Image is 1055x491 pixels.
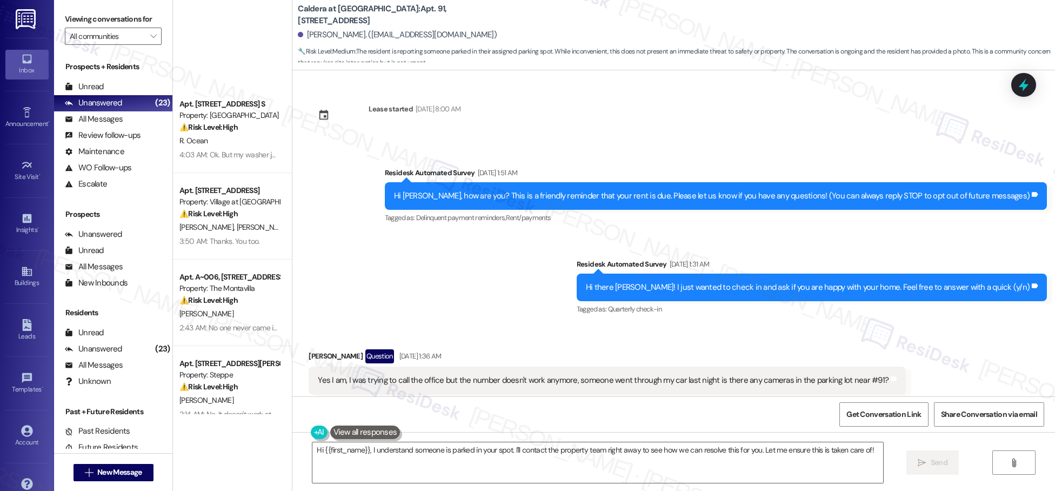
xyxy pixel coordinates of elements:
[397,350,442,362] div: [DATE] 1:36 AM
[475,167,518,178] div: [DATE] 1:51 AM
[846,409,921,420] span: Get Conversation Link
[179,222,237,232] span: [PERSON_NAME]
[394,190,1030,202] div: Hi [PERSON_NAME], how are you? This is a friendly reminder that your rent is due. Please let us k...
[65,11,162,28] label: Viewing conversations for
[179,358,279,369] div: Apt. [STREET_ADDRESS][PERSON_NAME]
[298,29,497,41] div: [PERSON_NAME]. ([EMAIL_ADDRESS][DOMAIN_NAME])
[931,457,947,468] span: Send
[385,210,1047,225] div: Tagged as:
[42,384,43,392] span: •
[312,442,883,483] textarea: Hi {{first_name}}, I understand someone is parked in your spot. I'll contact the property team ri...
[298,47,355,56] strong: 🔧 Risk Level: Medium
[65,81,104,92] div: Unread
[5,369,49,398] a: Templates •
[298,46,1055,69] span: : The resident is reporting someone parked in their assigned parking spot. While inconvenient, th...
[150,32,156,41] i: 
[365,349,394,363] div: Question
[918,459,926,467] i: 
[54,406,172,417] div: Past + Future Residents
[5,209,49,238] a: Insights •
[179,323,422,333] div: 2:43 AM: No one never came in it was the toilet both keep getting stopped up
[179,309,233,319] span: [PERSON_NAME]
[39,171,41,179] span: •
[65,162,131,174] div: WO Follow-ups
[941,409,1037,420] span: Share Conversation via email
[5,50,49,79] a: Inbox
[179,98,279,110] div: Apt. [STREET_ADDRESS] S
[298,3,514,26] b: Caldera at [GEOGRAPHIC_DATA]: Apt. 91, [STREET_ADDRESS]
[577,301,1047,317] div: Tagged as:
[179,295,238,305] strong: ⚠️ Risk Level: High
[5,316,49,345] a: Leads
[179,236,260,246] div: 3:50 AM: Thanks. You too.
[65,327,104,339] div: Unread
[413,103,461,115] div: [DATE] 8:00 AM
[385,167,1047,182] div: Residesk Automated Survey
[65,261,123,273] div: All Messages
[934,402,1044,427] button: Share Conversation via email
[65,114,123,125] div: All Messages
[65,376,111,387] div: Unknown
[906,450,959,475] button: Send
[179,196,279,208] div: Property: Village at [GEOGRAPHIC_DATA] I
[179,209,238,218] strong: ⚠️ Risk Level: High
[54,209,172,220] div: Prospects
[179,382,238,392] strong: ⚠️ Risk Level: High
[839,402,928,427] button: Get Conversation Link
[54,61,172,72] div: Prospects + Residents
[65,130,141,141] div: Review follow-ups
[179,283,279,294] div: Property: The Montavilla
[506,213,551,222] span: Rent/payments
[5,156,49,185] a: Site Visit •
[65,426,130,437] div: Past Residents
[48,118,50,126] span: •
[152,341,172,357] div: (23)
[65,97,122,109] div: Unanswered
[179,110,279,121] div: Property: [GEOGRAPHIC_DATA]
[97,467,142,478] span: New Message
[54,307,172,319] div: Residents
[65,146,124,157] div: Maintenance
[237,222,291,232] span: [PERSON_NAME]
[179,271,279,283] div: Apt. A~006, [STREET_ADDRESS]
[318,375,889,386] div: Yes I am, I was trying to call the office but the number doesn't work anymore, someone went throu...
[74,464,153,481] button: New Message
[5,422,49,451] a: Account
[65,178,107,190] div: Escalate
[65,360,123,371] div: All Messages
[179,395,233,405] span: [PERSON_NAME]
[667,258,710,270] div: [DATE] 1:31 AM
[309,349,906,367] div: [PERSON_NAME]
[37,224,39,232] span: •
[152,95,172,111] div: (23)
[65,277,128,289] div: New Inbounds
[65,229,122,240] div: Unanswered
[70,28,144,45] input: All communities
[179,150,425,160] div: 4:03 AM: Ok. But my washer just decided to stop! It won't drain and spin 😭😔
[608,304,662,314] span: Quarterly check-in
[416,213,506,222] span: Delinquent payment reminders ,
[5,262,49,291] a: Buildings
[179,409,281,419] div: 2:14 AM: No. It doesn't work at all.
[65,442,138,453] div: Future Residents
[309,395,906,410] div: Tagged as:
[179,369,279,381] div: Property: Steppe
[577,258,1047,274] div: Residesk Automated Survey
[179,185,279,196] div: Apt. [STREET_ADDRESS]
[369,103,413,115] div: Lease started
[85,468,93,477] i: 
[586,282,1030,293] div: Hi there [PERSON_NAME]! I just wanted to check in and ask if you are happy with your home. Feel f...
[16,9,38,29] img: ResiDesk Logo
[179,122,238,132] strong: ⚠️ Risk Level: High
[1010,459,1018,467] i: 
[179,136,208,145] span: R. Ocean
[65,343,122,355] div: Unanswered
[65,245,104,256] div: Unread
